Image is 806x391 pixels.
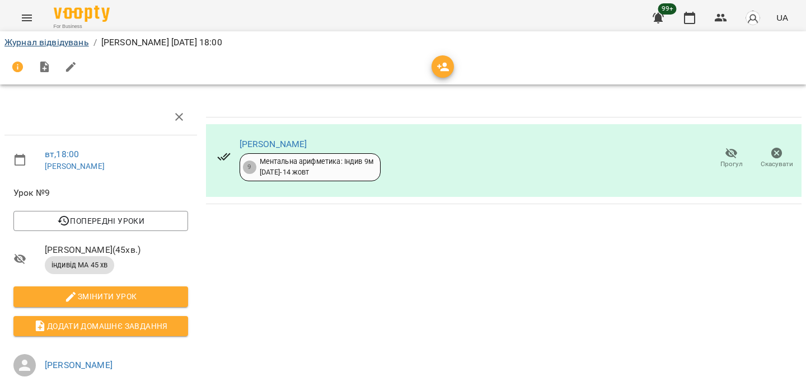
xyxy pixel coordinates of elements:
li: / [93,36,97,49]
p: [PERSON_NAME] [DATE] 18:00 [101,36,222,49]
button: Змінити урок [13,286,188,307]
img: Voopty Logo [54,6,110,22]
span: Прогул [720,159,743,169]
span: 99+ [658,3,677,15]
nav: breadcrumb [4,36,802,49]
span: For Business [54,23,110,30]
span: Скасувати [761,159,793,169]
span: індивід МА 45 хв [45,260,114,270]
span: UA [776,12,788,23]
span: Попередні уроки [22,214,179,228]
button: Додати домашнє завдання [13,316,188,336]
button: Попередні уроки [13,211,188,231]
a: [PERSON_NAME] [45,162,105,171]
a: [PERSON_NAME] [45,360,113,370]
button: Скасувати [754,143,799,174]
button: UA [772,7,793,28]
a: Журнал відвідувань [4,37,89,48]
span: Змінити урок [22,290,179,303]
a: вт , 18:00 [45,149,79,159]
span: Урок №9 [13,186,188,200]
span: [PERSON_NAME] ( 45 хв. ) [45,243,188,257]
div: 9 [243,161,256,174]
a: [PERSON_NAME] [240,139,307,149]
img: avatar_s.png [745,10,761,26]
button: Прогул [709,143,754,174]
button: Menu [13,4,40,31]
div: Ментальна арифметика: Індив 9м [DATE] - 14 жовт [260,157,373,177]
span: Додати домашнє завдання [22,319,179,333]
